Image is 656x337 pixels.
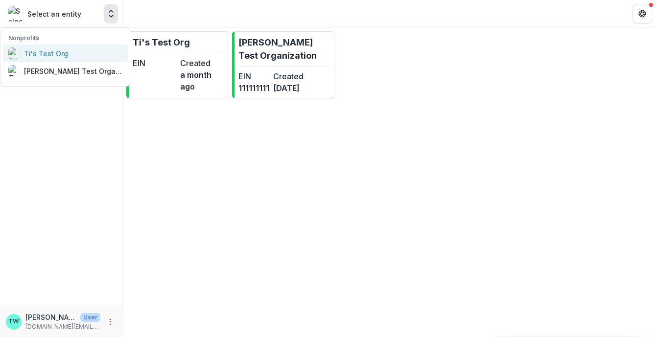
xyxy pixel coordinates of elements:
[25,312,76,322] p: [PERSON_NAME]
[273,82,304,94] dd: [DATE]
[8,6,23,22] img: Select an entity
[238,36,329,62] p: [PERSON_NAME] Test Organization
[133,57,176,69] dt: EIN
[27,9,81,19] p: Select an entity
[80,313,100,322] p: User
[25,322,100,331] p: [DOMAIN_NAME][EMAIL_ADDRESS][DOMAIN_NAME]
[8,318,19,325] div: Ti Wilhelm
[180,57,224,69] dt: Created
[133,36,190,49] p: Ti's Test Org
[633,4,652,23] button: Get Help
[238,82,269,94] dd: 111111111
[180,69,224,92] dd: a month ago
[273,70,304,82] dt: Created
[126,31,228,98] a: Ti's Test OrgEINCreateda month ago
[238,70,269,82] dt: EIN
[104,316,116,328] button: More
[232,31,334,98] a: [PERSON_NAME] Test OrganizationEIN111111111Created[DATE]
[104,4,118,23] button: Open entity switcher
